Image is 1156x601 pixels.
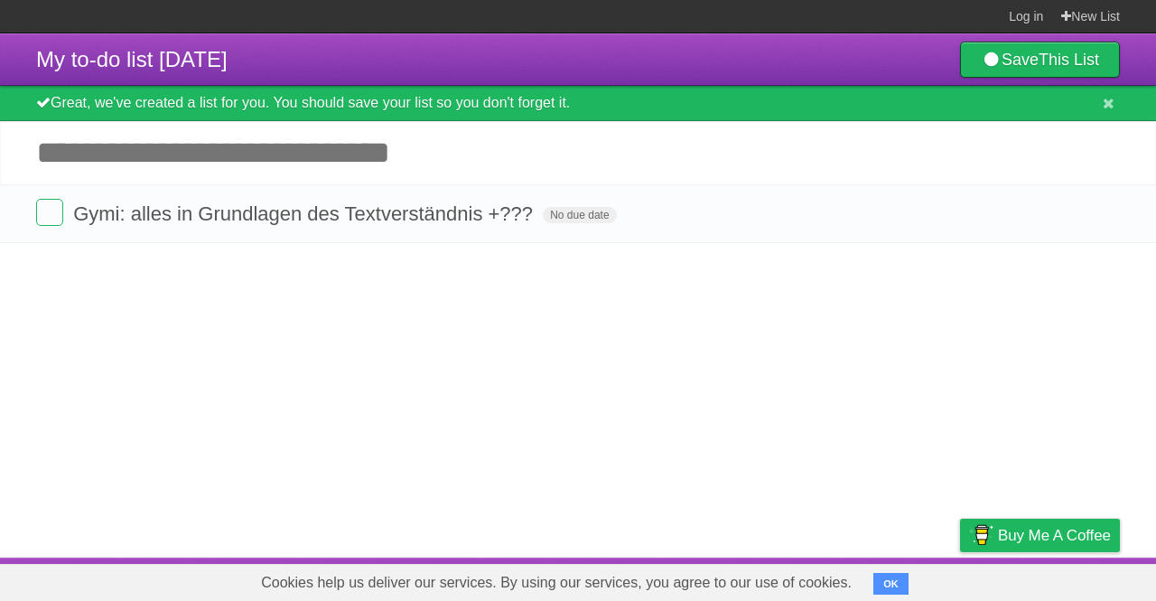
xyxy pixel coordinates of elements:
[873,573,909,595] button: OK
[998,520,1111,551] span: Buy me a coffee
[720,562,758,596] a: About
[779,562,853,596] a: Developers
[960,42,1120,78] a: SaveThis List
[36,47,228,71] span: My to-do list [DATE]
[36,199,63,226] label: Done
[960,519,1120,552] a: Buy me a coffee
[969,520,993,550] img: Buy me a coffee
[1039,51,1099,69] b: This List
[875,562,915,596] a: Terms
[1006,562,1120,596] a: Suggest a feature
[543,207,616,223] span: No due date
[73,202,537,225] span: Gymi: alles in Grundlagen des Textverständnis +???
[937,562,984,596] a: Privacy
[243,565,870,601] span: Cookies help us deliver our services. By using our services, you agree to our use of cookies.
